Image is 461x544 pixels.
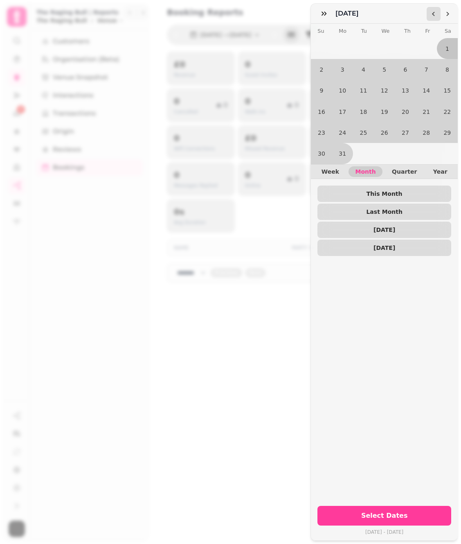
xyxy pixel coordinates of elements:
[317,240,451,256] button: [DATE]
[311,122,332,143] button: Sunday, March 23rd, 2025, selected
[353,122,374,143] button: Tuesday, March 25th, 2025, selected
[395,101,416,122] button: Thursday, March 20th, 2025, selected
[441,7,454,21] button: Go to the Next Month
[317,527,451,537] p: [DATE] - [DATE]
[327,512,441,519] span: Select Dates
[437,38,458,59] button: Saturday, March 1st, 2025, selected
[311,24,458,164] table: March 2025
[437,101,458,122] button: Saturday, March 22nd, 2025, selected
[416,101,437,122] button: Friday, March 21st, 2025, selected
[361,24,367,38] th: Tuesday
[317,204,451,220] button: Last Month
[355,169,376,175] span: Month
[332,80,353,101] button: Monday, March 10th, 2025, selected
[353,80,374,101] button: Tuesday, March 11th, 2025, selected
[317,506,451,526] button: Select Dates
[311,101,332,122] button: Sunday, March 16th, 2025, selected
[311,80,332,101] button: Sunday, March 9th, 2025, selected
[437,80,458,101] button: Saturday, March 15th, 2025, selected
[353,101,374,122] button: Tuesday, March 18th, 2025, selected
[317,222,451,238] button: [DATE]
[332,101,353,122] button: Monday, March 17th, 2025, selected
[374,101,395,122] button: Wednesday, March 19th, 2025, selected
[416,59,437,80] button: Friday, March 7th, 2025, selected
[395,80,416,101] button: Thursday, March 13th, 2025, selected
[349,166,382,177] button: Month
[332,143,353,164] button: Monday, March 31st, 2025, selected
[374,59,395,80] button: Wednesday, March 5th, 2025, selected
[315,166,346,177] button: Week
[311,143,332,164] button: Sunday, March 30th, 2025, selected
[311,59,332,80] button: Sunday, March 2nd, 2025, selected
[339,24,346,38] th: Monday
[382,24,390,38] th: Wednesday
[332,122,353,143] button: Monday, March 24th, 2025, selected
[437,122,458,143] button: Saturday, March 29th, 2025, selected
[437,59,458,80] button: Saturday, March 8th, 2025, selected
[317,186,451,202] button: This Month
[335,9,362,18] h3: [DATE]
[324,191,445,197] span: This Month
[324,245,445,251] span: [DATE]
[332,59,353,80] button: Monday, March 3rd, 2025, selected
[404,24,411,38] th: Thursday
[416,122,437,143] button: Friday, March 28th, 2025, selected
[427,7,441,21] button: Go to the Previous Month
[324,227,445,233] span: [DATE]
[353,59,374,80] button: Tuesday, March 4th, 2025, selected
[374,122,395,143] button: Wednesday, March 26th, 2025, selected
[416,80,437,101] button: Friday, March 14th, 2025, selected
[445,24,451,38] th: Saturday
[427,166,454,177] button: Year
[322,169,339,175] span: Week
[374,80,395,101] button: Wednesday, March 12th, 2025, selected
[385,166,423,177] button: Quarter
[425,24,430,38] th: Friday
[392,169,417,175] span: Quarter
[433,169,448,175] span: Year
[395,122,416,143] button: Thursday, March 27th, 2025, selected
[395,59,416,80] button: Thursday, March 6th, 2025, selected
[324,209,445,215] span: Last Month
[317,24,324,38] th: Sunday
